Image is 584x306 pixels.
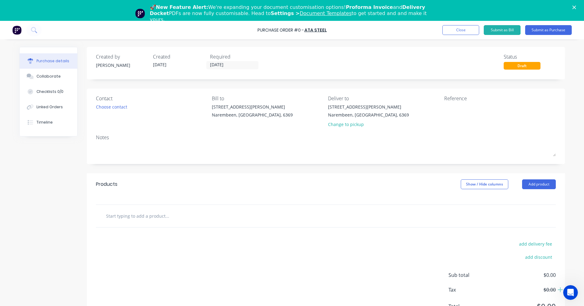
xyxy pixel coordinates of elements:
div: Required [210,53,262,60]
span: Tax [448,286,494,293]
div: Reference [444,95,556,102]
button: Checklists 0/0 [20,84,77,99]
iframe: Intercom live chat [563,285,578,300]
button: Submit as Purchase [525,25,572,35]
div: Purchase details [36,58,69,64]
button: add discount [522,253,556,261]
button: Purchase details [20,53,77,69]
b: Delivery Docket [150,4,425,16]
div: 🚀 We're expanding your document customisation options! and PDFs are now fully customisable. Head ... [150,4,439,23]
div: Bill to [212,95,323,102]
button: Show / Hide columns [461,179,508,189]
span: $0.00 [494,286,556,293]
img: Profile image for Team [135,9,145,18]
div: Created by [96,53,148,60]
a: ATA STEEL [304,27,327,33]
button: Add product [522,179,556,189]
div: [STREET_ADDRESS][PERSON_NAME] [328,104,409,110]
button: Collaborate [20,69,77,84]
div: Timeline [36,120,53,125]
div: Purchase Order #0 - [258,27,304,33]
div: Notes [96,134,556,141]
div: Collaborate [36,74,61,79]
div: Deliver to [328,95,440,102]
div: Change to pickup [328,121,409,128]
div: [PERSON_NAME] [96,62,148,68]
div: Close [572,6,578,9]
div: Products [96,181,117,188]
input: Start typing to add a product... [106,210,228,222]
b: Settings > [271,10,352,16]
span: Sub total [448,271,494,279]
button: Linked Orders [20,99,77,115]
button: Timeline [20,115,77,130]
div: Choose contact [96,104,127,110]
a: Document Templates [300,10,351,16]
div: Contact [96,95,208,102]
div: Checklists 0/0 [36,89,63,94]
div: Linked Orders [36,104,63,110]
button: Submit as Bill [484,25,521,35]
div: Narembeen, [GEOGRAPHIC_DATA], 6369 [328,112,409,118]
div: [STREET_ADDRESS][PERSON_NAME] [212,104,293,110]
img: Factory [12,25,21,35]
div: Status [504,53,556,60]
b: Proforma Invoice [346,4,393,10]
div: Narembeen, [GEOGRAPHIC_DATA], 6369 [212,112,293,118]
span: $0.00 [494,271,556,279]
div: Created [153,53,205,60]
b: New Feature Alert: [156,4,208,10]
button: Close [442,25,479,35]
div: Draft [504,62,540,70]
button: add delivery fee [516,240,556,248]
